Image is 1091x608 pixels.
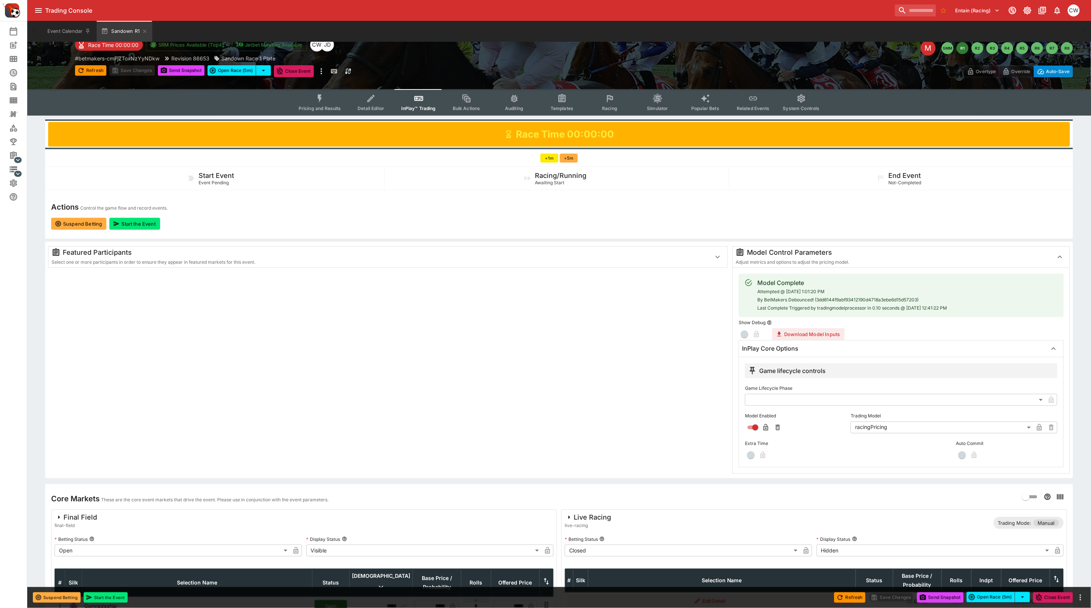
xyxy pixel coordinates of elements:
[1001,42,1013,54] button: R4
[199,171,234,180] h5: Start Event
[97,21,152,42] button: Sandown R1
[602,106,617,111] span: Racing
[1076,593,1085,602] button: more
[917,592,964,603] button: Send Snapshot
[208,65,256,76] button: Open Race (5m)
[745,410,846,421] label: Model Enabled
[52,248,705,257] div: Featured Participants
[51,218,106,230] button: Suspend Betting
[599,536,605,542] button: Betting Status
[54,545,290,557] div: Open
[565,536,598,542] p: Betting Status
[51,494,100,504] h4: Core Markets
[1036,4,1049,17] button: Documentation
[80,204,168,212] p: Control the game flow and record events.
[565,545,800,557] div: Closed
[834,592,866,603] button: Refresh
[1034,520,1059,527] span: Manual
[745,383,1057,394] label: Game Lifecycle Phase
[852,536,857,542] button: Display Status
[146,38,229,51] button: SRM Prices Available (Top4)
[1006,4,1019,17] button: Connected to PK
[967,592,1030,602] div: split button
[293,89,826,116] div: Event type filters
[540,154,558,163] button: +1m
[1016,42,1028,54] button: R5
[312,569,350,597] th: Status
[817,536,851,542] p: Display Status
[972,569,1001,592] th: Independent
[956,438,1057,449] label: Auto Commit
[221,54,275,62] p: Sandown Race 1 Plate
[972,42,984,54] button: R2
[342,536,347,542] button: Display Status
[299,106,341,111] span: Pricing and Results
[199,180,229,185] span: Event Pending
[1033,592,1073,603] button: Close Event
[736,259,849,265] span: Adjust metrics and options to adjust the pricing model.
[976,68,996,75] p: Overtype
[921,41,936,56] div: Edit Meeting
[560,154,578,163] button: +5m
[1001,569,1050,592] th: Offered Price
[51,202,79,212] h4: Actions
[817,545,1052,557] div: Hidden
[75,65,106,76] button: Refresh
[767,320,772,325] button: Show Debug
[491,569,540,597] th: Offered Price
[851,410,1057,421] label: Trading Model
[986,42,998,54] button: R3
[236,41,243,48] img: jetbet-logo.svg
[54,513,97,522] div: Final Field
[535,171,586,180] h5: Racing/Running
[214,54,275,62] div: Sandown Race 1 Plate
[9,110,30,119] div: Nexus Entities
[893,569,942,592] th: Base Price / Probability
[9,192,30,201] div: Help & Support
[9,54,30,63] div: Meetings
[306,536,340,542] p: Display Status
[588,569,856,592] th: Selection Name
[461,569,491,597] th: Rolls
[2,1,20,19] img: PriceKinetics Logo
[52,259,255,265] span: Select one or more participants in order to ensure they appear in featured markets for this event.
[9,82,30,91] div: Search
[942,42,954,54] button: SMM
[9,137,30,146] div: Tournaments
[43,21,95,42] button: Event Calendar
[101,496,328,504] p: These are the core event markets that drive the event. Please use in conjunction with the event p...
[535,180,564,185] span: Awaiting Start
[45,7,892,15] div: Trading Console
[888,171,921,180] h5: End Event
[9,123,30,132] div: Categories
[9,179,30,188] div: System Settings
[1046,68,1070,75] p: Auto-Save
[565,569,573,592] th: #
[783,106,820,111] span: System Controls
[942,569,972,592] th: Rolls
[551,106,573,111] span: Templates
[54,522,97,529] span: final-field
[565,522,611,529] span: live-racing
[402,106,436,111] span: InPlay™ Trading
[33,592,81,603] button: Suspend Betting
[942,42,1073,54] nav: pagination navigation
[9,165,30,174] div: Infrastructure
[317,65,326,77] button: more
[109,218,160,230] button: Start the Event
[957,42,969,54] button: R1
[9,96,30,105] div: Template Search
[757,278,947,287] div: Model Complete
[742,345,798,352] h6: InPlay Core Options
[256,65,271,76] button: select merge strategy
[691,106,719,111] span: Popular Bets
[573,569,588,592] th: Silk
[964,66,1000,77] button: Overtype
[65,569,82,597] th: Silk
[1061,42,1073,54] button: R8
[1051,4,1064,17] button: Notifications
[1034,66,1073,77] button: Auto-Save
[413,569,461,597] th: Base Price / Probability
[757,289,947,311] span: Attempted @ [DATE] 1:01:20 PM By BetMakers Debounced! (3dd8144f9abf93412190d4718a3ebe6d15d57203) ...
[748,366,826,375] div: Game lifecycle controls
